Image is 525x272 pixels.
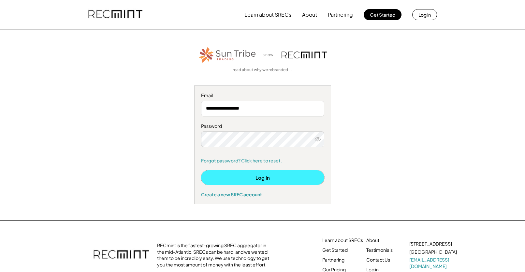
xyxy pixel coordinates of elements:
div: Password [201,123,324,129]
a: Testimonials [366,247,393,253]
a: Forgot password? Click here to reset. [201,158,324,164]
div: [GEOGRAPHIC_DATA] [409,249,457,255]
button: About [302,8,317,21]
a: Get Started [322,247,348,253]
img: recmint-logotype%403x.png [88,4,142,26]
div: Email [201,92,324,99]
button: Log In [201,170,324,185]
button: Get Started [364,9,401,20]
div: is now [260,52,278,58]
div: Create a new SREC account [201,191,324,197]
img: recmint-logotype%403x.png [282,52,327,58]
a: About [366,237,379,244]
a: [EMAIL_ADDRESS][DOMAIN_NAME] [409,257,458,269]
img: recmint-logotype%403x.png [94,244,149,266]
a: read about why we rebranded → [233,67,293,73]
button: Partnering [328,8,353,21]
div: [STREET_ADDRESS] [409,241,452,247]
a: Learn about SRECs [322,237,363,244]
button: Log in [412,9,437,20]
a: Partnering [322,257,344,263]
div: RECmint is the fastest-growing SREC aggregator in the mid-Atlantic. SRECs can be hard, and we wan... [157,242,273,268]
img: STT_Horizontal_Logo%2B-%2BColor.png [198,46,257,64]
a: Contact Us [366,257,390,263]
button: Learn about SRECs [244,8,291,21]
